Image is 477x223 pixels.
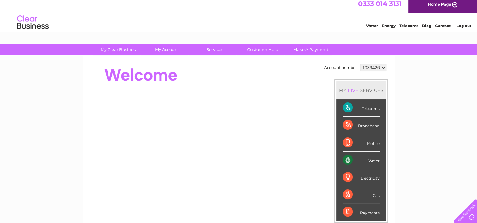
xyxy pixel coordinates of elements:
a: Log out [456,27,471,31]
div: Water [343,152,380,169]
a: Services [189,44,241,55]
div: Payments [343,203,380,220]
div: Gas [343,186,380,203]
a: Make A Payment [285,44,337,55]
a: Energy [382,27,396,31]
div: MY SERVICES [336,81,386,99]
div: Clear Business is a trading name of Verastar Limited (registered in [GEOGRAPHIC_DATA] No. 3667643... [90,3,388,31]
div: LIVE [346,87,360,93]
a: Water [366,27,378,31]
div: Telecoms [343,99,380,117]
a: My Clear Business [93,44,145,55]
a: 0333 014 3131 [358,3,402,11]
div: Electricity [343,169,380,186]
td: Account number [323,62,358,73]
a: Blog [422,27,431,31]
a: My Account [141,44,193,55]
div: Mobile [343,134,380,152]
img: logo.png [17,16,49,36]
a: Telecoms [399,27,418,31]
div: Broadband [343,117,380,134]
a: Customer Help [237,44,289,55]
a: Contact [435,27,451,31]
